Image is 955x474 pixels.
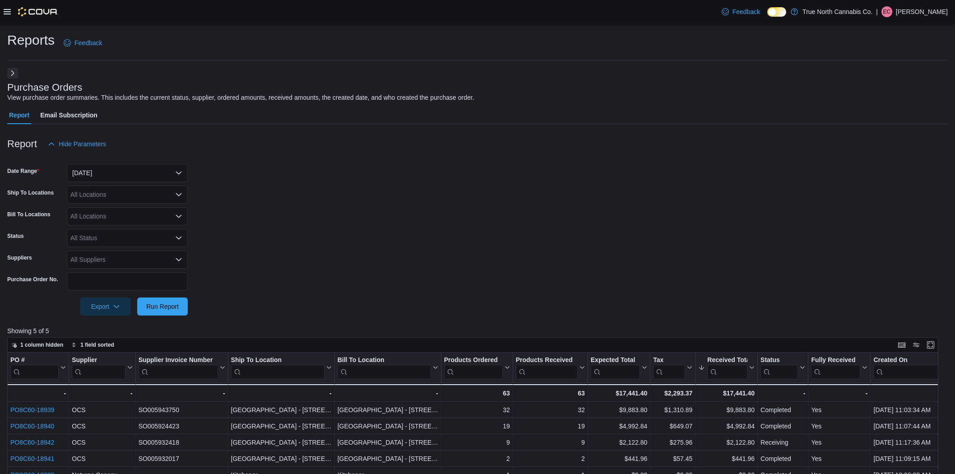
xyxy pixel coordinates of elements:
a: PO8C60-18942 [10,439,54,446]
div: 2 [444,453,510,464]
div: [GEOGRAPHIC_DATA] - [STREET_ADDRESS] [338,453,438,464]
div: Completed [760,404,805,415]
div: SO005932418 [139,437,225,448]
input: Dark Mode [767,7,786,17]
span: Export [86,297,125,316]
button: Run Report [137,297,188,316]
div: Products Ordered [444,356,503,364]
div: View purchase order summaries. This includes the current status, supplier, ordered amounts, recei... [7,93,474,102]
a: Feedback [718,3,764,21]
div: OCS [72,437,132,448]
div: 32 [516,404,585,415]
div: 63 [444,388,510,399]
div: Tax [653,356,685,364]
div: Expected Total [591,356,640,364]
div: Received Total [707,356,747,379]
span: Email Subscription [40,106,97,124]
div: - [338,388,438,399]
button: Keyboard shortcuts [896,339,907,350]
div: 2 [516,453,585,464]
label: Bill To Locations [7,211,51,218]
span: 1 column hidden [20,341,63,349]
div: Products Ordered [444,356,503,379]
div: Yes [811,404,867,415]
h1: Reports [7,31,55,49]
span: Report [9,106,29,124]
div: $9,883.80 [698,404,755,415]
div: - [139,388,225,399]
div: OCS [72,453,132,464]
div: $275.96 [653,437,692,448]
button: Supplier [72,356,132,379]
button: Bill To Location [338,356,438,379]
a: PO8C60-18940 [10,423,54,430]
label: Purchase Order No. [7,276,58,283]
div: $2,122.80 [698,437,755,448]
img: Cova [18,7,58,16]
div: - [811,388,867,399]
label: Suppliers [7,254,32,261]
span: Feedback [74,38,102,47]
div: - [10,388,66,399]
div: OCS [72,421,132,432]
button: Open list of options [175,213,182,220]
div: - [760,388,805,399]
p: Showing 5 of 5 [7,326,948,335]
button: Tax [653,356,692,379]
div: [GEOGRAPHIC_DATA] - [STREET_ADDRESS] [231,421,332,432]
p: [PERSON_NAME] [896,6,948,17]
button: 1 field sorted [68,339,118,350]
div: Ship To Location [231,356,325,379]
a: PO8C60-18941 [10,455,54,462]
div: [GEOGRAPHIC_DATA] - [STREET_ADDRESS] [338,421,438,432]
a: PO8C60-18939 [10,406,54,414]
div: Tax [653,356,685,379]
div: 9 [516,437,585,448]
div: SO005943750 [139,404,225,415]
div: Supplier [72,356,125,364]
button: Products Received [516,356,585,379]
div: $441.96 [698,453,755,464]
span: Run Report [146,302,179,311]
div: Completed [760,421,805,432]
div: $57.45 [653,453,692,464]
div: $2,293.37 [653,388,692,399]
div: $9,883.80 [591,404,648,415]
button: PO # [10,356,66,379]
div: Completed [760,453,805,464]
button: Status [760,356,805,379]
span: EC [883,6,891,17]
button: [DATE] [67,164,188,182]
div: Status [760,356,798,364]
div: PO # URL [10,356,59,379]
button: Open list of options [175,234,182,242]
label: Status [7,232,24,240]
button: Next [7,68,18,79]
button: Display options [911,339,922,350]
div: Fully Received [811,356,860,364]
div: [GEOGRAPHIC_DATA] - [STREET_ADDRESS] [338,437,438,448]
a: Feedback [60,34,106,52]
button: Supplier Invoice Number [139,356,225,379]
div: 19 [516,421,585,432]
label: Ship To Locations [7,189,54,196]
button: Hide Parameters [44,135,110,153]
h3: Purchase Orders [7,82,82,93]
div: $17,441.40 [698,388,755,399]
div: $4,992.84 [698,421,755,432]
span: 1 field sorted [80,341,114,349]
button: Enter fullscreen [925,339,936,350]
button: Fully Received [811,356,867,379]
label: Date Range [7,167,39,175]
div: Yes [811,421,867,432]
div: SO005924423 [139,421,225,432]
div: Eric Chittim [881,6,892,17]
span: Feedback [732,7,760,16]
div: Supplier Invoice Number [139,356,218,379]
div: Ship To Location [231,356,325,364]
div: Products Received [516,356,578,364]
h3: Report [7,139,37,149]
div: $441.96 [591,453,648,464]
div: [GEOGRAPHIC_DATA] - [STREET_ADDRESS] [231,437,332,448]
